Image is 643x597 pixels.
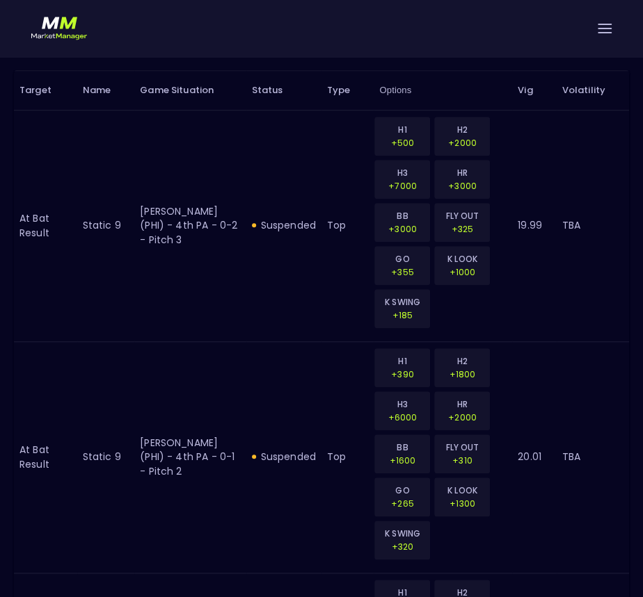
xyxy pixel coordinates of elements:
p: H3 [383,166,421,179]
p: H3 [383,398,421,411]
p: +3000 [443,179,481,193]
p: H2 [443,123,481,136]
p: +500 [383,136,421,149]
td: Static 9 [77,341,135,573]
div: suspended [252,450,316,464]
td: At Bat Result [14,110,77,341]
p: +1000 [443,265,481,279]
p: +6000 [383,411,421,424]
p: +3000 [383,222,421,236]
p: +7000 [383,179,421,193]
p: +320 [383,540,421,553]
p: BB [383,209,421,222]
span: Vig [518,84,550,97]
div: suspended [252,218,316,232]
p: +2000 [443,136,481,149]
p: +325 [443,222,481,236]
span: Type [327,84,369,97]
span: Game Situation [140,84,232,97]
td: TBA [557,341,629,573]
p: HR [443,398,481,411]
p: HR [443,166,481,179]
p: K SWING [383,295,421,309]
p: +310 [443,454,481,467]
td: [PERSON_NAME] (PHI) - 4th PA - 0-1 - Pitch 2 [134,341,246,573]
td: 20.01 [512,341,556,573]
span: Status [252,84,301,97]
p: BB [383,441,421,454]
p: H1 [383,354,421,368]
p: FLY OUT [443,441,481,454]
span: Target [19,84,70,97]
p: +185 [383,309,421,322]
p: H2 [443,354,481,368]
td: TBA [557,110,629,341]
p: K LOOK [443,484,481,497]
p: +2000 [443,411,481,424]
img: logo [31,14,87,43]
p: +390 [383,368,421,381]
p: +1300 [443,497,481,510]
p: GO [383,252,421,265]
p: +355 [383,265,421,279]
td: Static 9 [77,110,135,341]
p: K LOOK [443,252,481,265]
td: At Bat Result [14,341,77,573]
th: Options [374,70,512,110]
td: 19.99 [512,110,556,341]
span: Volatility [562,84,624,97]
td: top [321,341,374,573]
p: H1 [383,123,421,136]
p: +1600 [383,454,421,467]
td: top [321,110,374,341]
p: K SWING [383,527,421,540]
p: FLY OUT [443,209,481,222]
p: +1800 [443,368,481,381]
p: +265 [383,497,421,510]
span: Name [83,84,129,97]
td: [PERSON_NAME] (PHI) - 4th PA - 0-2 - Pitch 3 [134,110,246,341]
p: GO [383,484,421,497]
